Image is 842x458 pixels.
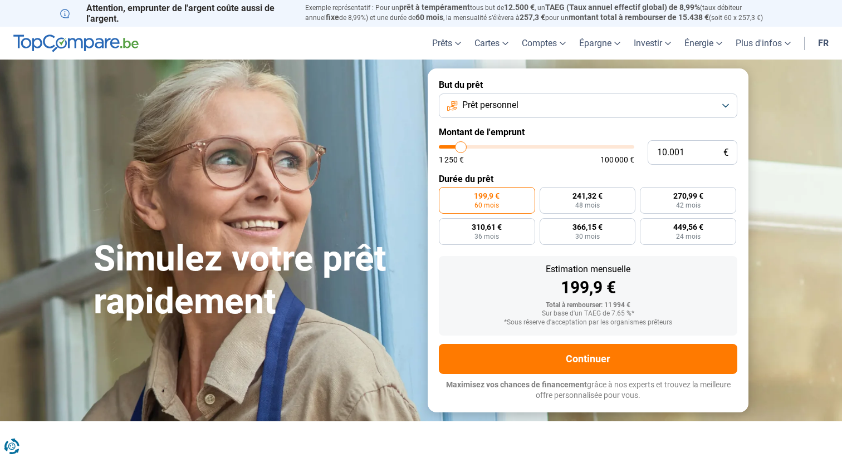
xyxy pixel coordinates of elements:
img: TopCompare [13,35,139,52]
button: Continuer [439,344,737,374]
a: Comptes [515,27,572,60]
span: 100 000 € [600,156,634,164]
div: *Sous réserve d'acceptation par les organismes prêteurs [448,319,728,327]
span: Maximisez vos chances de financement [446,380,587,389]
span: € [723,148,728,157]
span: montant total à rembourser de 15.438 € [569,13,709,22]
span: 199,9 € [474,192,500,200]
span: 366,15 € [572,223,603,231]
a: Investir [627,27,678,60]
span: 60 mois [474,202,499,209]
button: Prêt personnel [439,93,737,118]
p: Exemple représentatif : Pour un tous but de , un (taux débiteur annuel de 8,99%) et une durée de ... [305,3,782,23]
div: 199,9 € [448,279,728,296]
div: Estimation mensuelle [448,265,728,274]
a: Épargne [572,27,627,60]
span: prêt à tempérament [399,3,470,12]
span: 60 mois [415,13,443,22]
a: fr [811,27,835,60]
span: 30 mois [575,233,600,240]
span: 48 mois [575,202,600,209]
p: grâce à nos experts et trouvez la meilleure offre personnalisée pour vous. [439,380,737,401]
a: Plus d'infos [729,27,797,60]
span: 1 250 € [439,156,464,164]
span: 449,56 € [673,223,703,231]
div: Total à rembourser: 11 994 € [448,302,728,309]
span: TAEG (Taux annuel effectif global) de 8,99% [545,3,700,12]
span: fixe [326,13,339,22]
span: 241,32 € [572,192,603,200]
span: 257,3 € [520,13,545,22]
label: Montant de l'emprunt [439,127,737,137]
h1: Simulez votre prêt rapidement [94,238,414,323]
a: Cartes [468,27,515,60]
span: 24 mois [676,233,701,240]
span: Prêt personnel [462,99,518,111]
span: 42 mois [676,202,701,209]
a: Énergie [678,27,729,60]
a: Prêts [425,27,468,60]
span: 36 mois [474,233,499,240]
label: Durée du prêt [439,174,737,184]
div: Sur base d'un TAEG de 7.65 %* [448,310,728,318]
span: 310,61 € [472,223,502,231]
span: 12.500 € [504,3,535,12]
p: Attention, emprunter de l'argent coûte aussi de l'argent. [60,3,292,24]
label: But du prêt [439,80,737,90]
span: 270,99 € [673,192,703,200]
